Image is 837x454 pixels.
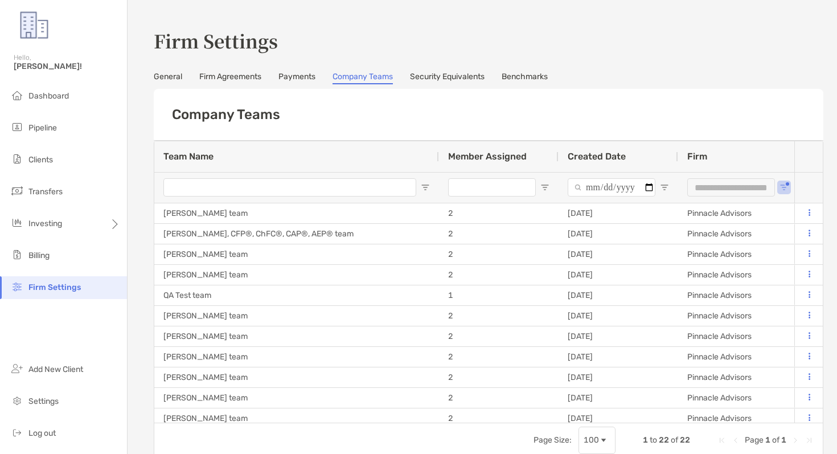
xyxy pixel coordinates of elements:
[154,203,439,223] div: [PERSON_NAME] team
[10,216,24,230] img: investing icon
[28,428,56,438] span: Log out
[28,91,69,101] span: Dashboard
[28,283,81,292] span: Firm Settings
[10,248,24,261] img: billing icon
[559,388,678,408] div: [DATE]
[805,436,814,445] div: Last Page
[163,178,416,197] input: Team Name Filter Input
[540,183,549,192] button: Open Filter Menu
[28,219,62,228] span: Investing
[568,178,655,197] input: Created Date Filter Input
[154,285,439,305] div: QA Test team
[731,436,740,445] div: Previous Page
[559,367,678,387] div: [DATE]
[14,5,55,46] img: Zoe Logo
[10,152,24,166] img: clients icon
[199,72,261,84] a: Firm Agreements
[678,306,798,326] div: Pinnacle Advisors
[559,285,678,305] div: [DATE]
[745,435,764,445] span: Page
[559,224,678,244] div: [DATE]
[28,155,53,165] span: Clients
[439,326,559,346] div: 2
[439,306,559,326] div: 2
[28,365,83,374] span: Add New Client
[410,72,485,84] a: Security Equivalents
[439,367,559,387] div: 2
[10,184,24,198] img: transfers icon
[678,224,798,244] div: Pinnacle Advisors
[163,151,214,162] span: Team Name
[439,224,559,244] div: 2
[28,187,63,197] span: Transfers
[154,388,439,408] div: [PERSON_NAME] team
[779,183,789,192] button: Open Filter Menu
[568,151,626,162] span: Created Date
[10,280,24,293] img: firm-settings icon
[439,408,559,428] div: 2
[154,244,439,264] div: [PERSON_NAME] team
[439,285,559,305] div: 1
[333,72,393,84] a: Company Teams
[678,203,798,223] div: Pinnacle Advisors
[278,72,315,84] a: Payments
[154,326,439,346] div: [PERSON_NAME] team
[439,203,559,223] div: 2
[650,435,657,445] span: to
[660,183,669,192] button: Open Filter Menu
[772,435,779,445] span: of
[678,326,798,346] div: Pinnacle Advisors
[10,394,24,407] img: settings icon
[659,435,669,445] span: 22
[28,123,57,133] span: Pipeline
[10,426,24,439] img: logout icon
[678,347,798,367] div: Pinnacle Advisors
[717,436,727,445] div: First Page
[14,62,120,71] span: [PERSON_NAME]!
[559,244,678,264] div: [DATE]
[559,408,678,428] div: [DATE]
[421,183,430,192] button: Open Filter Menu
[559,326,678,346] div: [DATE]
[678,388,798,408] div: Pinnacle Advisors
[680,435,690,445] span: 22
[534,435,572,445] div: Page Size:
[439,388,559,408] div: 2
[643,435,648,445] span: 1
[172,107,280,122] h5: Company Teams
[678,244,798,264] div: Pinnacle Advisors
[678,408,798,428] div: Pinnacle Advisors
[765,435,770,445] span: 1
[671,435,678,445] span: of
[439,244,559,264] div: 2
[154,265,439,285] div: [PERSON_NAME] team
[678,265,798,285] div: Pinnacle Advisors
[439,265,559,285] div: 2
[439,347,559,367] div: 2
[10,362,24,375] img: add_new_client icon
[10,88,24,102] img: dashboard icon
[578,427,616,454] div: Page Size
[154,347,439,367] div: [PERSON_NAME] team
[678,367,798,387] div: Pinnacle Advisors
[28,396,59,406] span: Settings
[559,347,678,367] div: [DATE]
[154,27,823,54] h3: Firm Settings
[781,435,786,445] span: 1
[154,306,439,326] div: [PERSON_NAME] team
[559,203,678,223] div: [DATE]
[10,120,24,134] img: pipeline icon
[448,151,527,162] span: Member Assigned
[502,72,548,84] a: Benchmarks
[28,251,50,260] span: Billing
[678,285,798,305] div: Pinnacle Advisors
[791,436,800,445] div: Next Page
[584,435,599,445] div: 100
[687,151,707,162] span: Firm
[154,72,182,84] a: General
[448,178,536,197] input: Member Assigned Filter Input
[154,367,439,387] div: [PERSON_NAME] team
[559,306,678,326] div: [DATE]
[559,265,678,285] div: [DATE]
[154,224,439,244] div: [PERSON_NAME], CFP®, ChFC®, CAP®, AEP® team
